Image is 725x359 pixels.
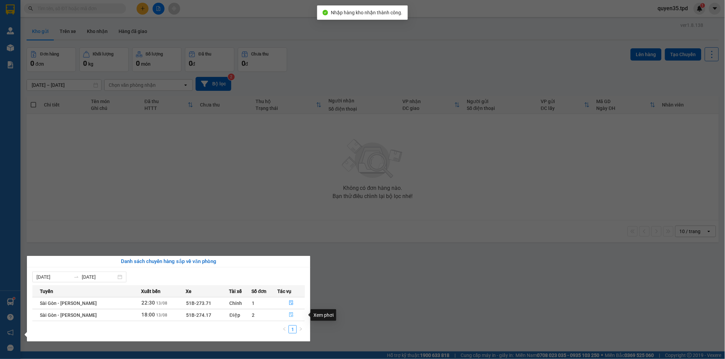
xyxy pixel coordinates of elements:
div: Danh sách chuyến hàng sắp về văn phòng [32,258,305,266]
span: left [282,327,287,331]
a: 1 [289,326,296,333]
input: Từ ngày [36,273,71,281]
span: 22:30 [141,300,155,306]
span: 13/08 [156,313,167,317]
span: 13/08 [156,301,167,306]
button: left [280,325,289,333]
button: file-done [278,298,305,309]
button: file-done [278,310,305,321]
span: 51B-274.17 [186,312,211,318]
span: 2 [252,312,254,318]
span: 1 [252,300,254,306]
span: Sài Gòn - [PERSON_NAME] [40,300,97,306]
div: Điệp [230,311,251,319]
span: Sài Gòn - [PERSON_NAME] [40,312,97,318]
span: Số đơn [251,288,267,295]
li: Next Page [297,325,305,333]
span: 18:00 [141,312,155,318]
span: Xe [186,288,191,295]
span: to [74,274,79,280]
span: 51B-273.71 [186,300,211,306]
li: 1 [289,325,297,333]
span: check-circle [323,10,328,15]
span: Xuất bến [141,288,160,295]
span: right [299,327,303,331]
li: Previous Page [280,325,289,333]
span: Tài xế [229,288,242,295]
span: Nhập hàng kho nhận thành công. [331,10,402,15]
div: Chính [230,299,251,307]
span: file-done [289,300,294,306]
span: Tác vụ [278,288,292,295]
div: Xem phơi [311,309,336,321]
button: right [297,325,305,333]
span: file-done [289,312,294,318]
span: swap-right [74,274,79,280]
input: Đến ngày [82,273,116,281]
span: Tuyến [40,288,53,295]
